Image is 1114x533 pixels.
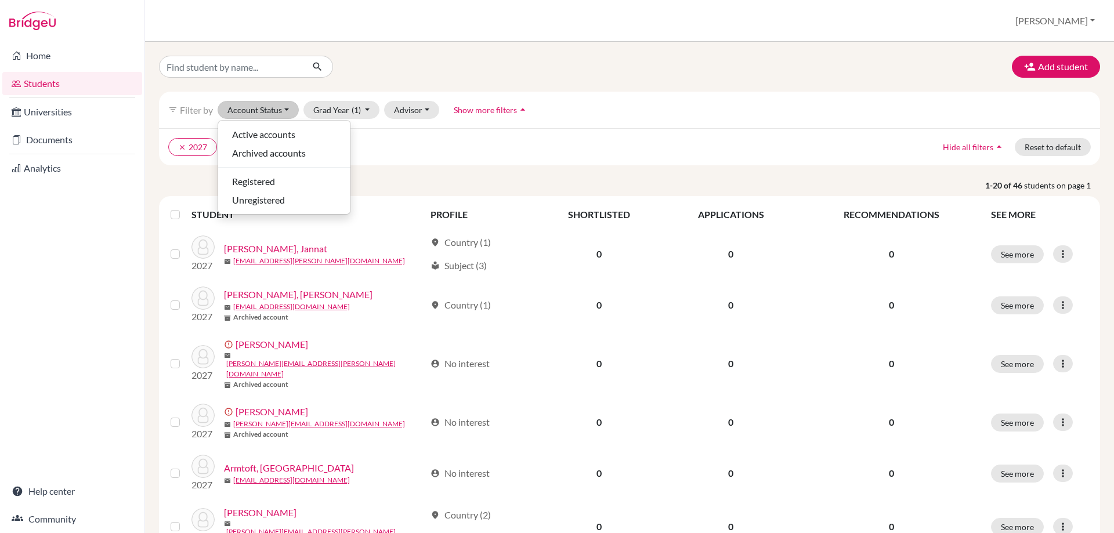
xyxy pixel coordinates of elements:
span: location_on [431,510,440,520]
a: [EMAIL_ADDRESS][DOMAIN_NAME] [233,302,350,312]
span: Show more filters [454,105,517,115]
span: local_library [431,261,440,270]
p: 2027 [191,368,215,382]
p: 0 [806,466,977,480]
span: error_outline [224,340,236,349]
td: 0 [535,397,663,448]
button: Account Status [218,101,299,119]
span: (1) [352,105,361,115]
button: See more [991,465,1044,483]
th: SEE MORE [984,201,1095,229]
td: 0 [663,448,798,499]
th: SHORTLISTED [535,201,663,229]
span: location_on [431,300,440,310]
span: students on page 1 [1024,179,1100,191]
a: Home [2,44,142,67]
span: mail [224,258,231,265]
i: filter_list [168,105,178,114]
a: Analytics [2,157,142,180]
span: location_on [431,238,440,247]
i: arrow_drop_up [993,141,1005,153]
td: 0 [535,280,663,331]
div: Account Status [218,120,351,215]
i: clear [178,143,186,151]
td: 0 [663,280,798,331]
span: Archived accounts [232,146,306,160]
a: [PERSON_NAME][EMAIL_ADDRESS][PERSON_NAME][DOMAIN_NAME] [226,358,425,379]
p: 0 [806,247,977,261]
input: Find student by name... [159,56,303,78]
div: Country (1) [431,298,491,312]
span: account_circle [431,469,440,478]
div: No interest [431,466,490,480]
a: [EMAIL_ADDRESS][PERSON_NAME][DOMAIN_NAME] [233,256,405,266]
a: Community [2,507,142,531]
button: Active accounts [218,125,350,144]
button: Show more filtersarrow_drop_up [444,101,538,119]
span: Registered [232,175,275,188]
button: See more [991,296,1044,314]
p: 2027 [191,259,215,273]
a: Help center [2,480,142,503]
a: [PERSON_NAME], Jannat [224,242,327,256]
span: Active accounts [232,128,295,142]
button: See more [991,414,1044,432]
i: arrow_drop_up [517,104,529,115]
a: Students [2,72,142,95]
button: Add student [1012,56,1100,78]
a: [PERSON_NAME], [PERSON_NAME] [224,288,372,302]
td: 0 [663,397,798,448]
span: account_circle [431,359,440,368]
span: Hide all filters [943,142,993,152]
th: STUDENT [191,201,424,229]
span: error_outline [224,407,236,416]
div: No interest [431,415,490,429]
p: 0 [806,357,977,371]
p: 2027 [191,478,215,492]
p: 2027 [191,310,215,324]
button: Archived accounts [218,144,350,162]
button: Reset to default [1015,138,1091,156]
a: [PERSON_NAME] [236,338,308,351]
a: Universities [2,100,142,124]
b: Archived account [233,379,288,390]
button: See more [991,355,1044,373]
span: inventory_2 [224,432,231,438]
span: Filter by [180,104,213,115]
img: Aftab, Jannat [191,235,215,259]
div: Country (1) [431,235,491,249]
img: Andersson Luyt, Enzo [191,404,215,427]
img: Armtoft, Victoria [191,455,215,478]
div: Subject (3) [431,259,487,273]
td: 0 [535,229,663,280]
button: Unregistered [218,191,350,209]
button: clear2027 [168,138,217,156]
span: mail [224,421,231,428]
b: Archived account [233,429,288,440]
button: [PERSON_NAME] [1010,10,1100,32]
img: Åman, Emily [191,345,215,368]
span: inventory_2 [224,314,231,321]
img: Allard Klenell, Max [191,287,215,310]
button: Advisor [384,101,439,119]
td: 0 [663,331,798,397]
b: Archived account [233,312,288,322]
span: mail [224,477,231,484]
span: account_circle [431,418,440,427]
button: Grad Year(1) [303,101,380,119]
button: Hide all filtersarrow_drop_up [933,138,1015,156]
td: 0 [535,331,663,397]
button: Registered [218,172,350,191]
a: [PERSON_NAME] [224,506,296,520]
span: mail [224,352,231,359]
td: 0 [663,229,798,280]
th: APPLICATIONS [663,201,798,229]
p: 2027 [191,427,215,441]
span: mail [224,520,231,527]
a: Armtoft, [GEOGRAPHIC_DATA] [224,461,354,475]
button: See more [991,245,1044,263]
div: No interest [431,357,490,371]
a: [PERSON_NAME][EMAIL_ADDRESS][DOMAIN_NAME] [233,419,405,429]
p: 0 [806,415,977,429]
th: RECOMMENDATIONS [799,201,984,229]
